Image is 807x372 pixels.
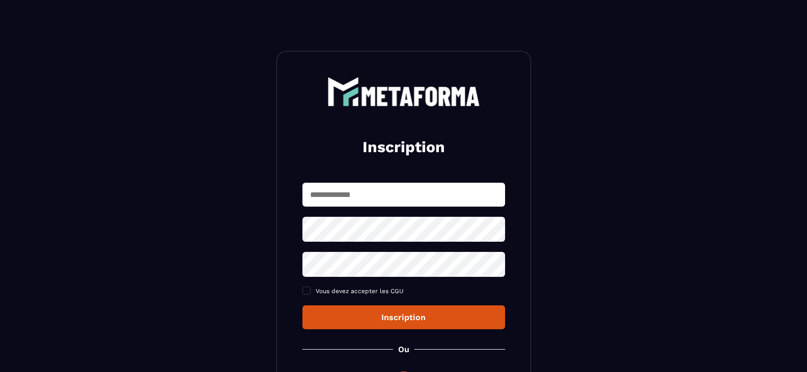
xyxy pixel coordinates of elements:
button: Inscription [302,305,505,329]
div: Inscription [311,312,497,322]
span: Vous devez accepter les CGU [316,288,404,295]
img: logo [327,77,480,106]
p: Ou [398,345,409,354]
h2: Inscription [315,137,493,157]
a: logo [302,77,505,106]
